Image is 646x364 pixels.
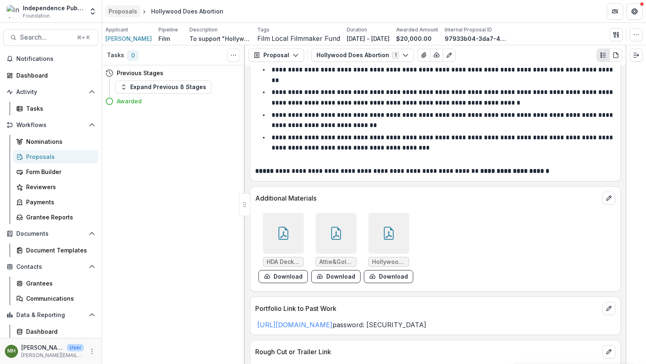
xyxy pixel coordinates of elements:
[26,198,92,206] div: Payments
[13,165,98,179] a: Form Builder
[445,34,506,43] p: 97933b04-3da7-4d06-940b-2b2fb7c79987
[105,26,128,33] p: Applicant
[396,26,438,33] p: Awarded Amount
[597,49,610,62] button: Plaintext view
[13,277,98,290] a: Grantees
[16,312,85,319] span: Data & Reporting
[26,246,92,255] div: Document Templates
[105,5,227,17] nav: breadcrumb
[117,69,163,77] h4: Previous Stages
[151,7,223,16] div: Hollywood Does Abortion
[16,56,95,63] span: Notifications
[311,270,361,283] button: download-form-response
[87,346,97,356] button: More
[23,4,84,12] div: Independence Public Media Foundation
[257,321,332,329] a: [URL][DOMAIN_NAME]
[607,3,623,20] button: Partners
[13,325,98,338] a: Dashboard
[372,259,405,266] span: Hollywood Does Abortion Crew bios.pdf
[347,26,367,33] p: Duration
[609,49,622,62] button: PDF view
[630,49,643,62] button: Expand right
[26,213,92,221] div: Grantee Reports
[602,345,615,358] button: edit
[3,118,98,132] button: Open Workflows
[13,135,98,148] a: Nominations
[13,150,98,163] a: Proposals
[227,49,240,62] button: Toggle View Cancelled Tasks
[3,52,98,65] button: Notifications
[255,193,599,203] p: Additional Materials
[16,71,92,80] div: Dashboard
[13,292,98,305] a: Communications
[26,327,92,336] div: Dashboard
[158,26,178,33] p: Pipeline
[16,89,85,96] span: Activity
[3,227,98,240] button: Open Documents
[272,35,340,42] span: Local Filmmaker Fund
[107,52,124,59] h3: Tasks
[16,122,85,129] span: Workflows
[626,3,643,20] button: Get Help
[3,69,98,82] a: Dashboard
[364,213,413,283] div: Hollywood Does Abortion Crew bios.pdfdownload-form-response
[21,352,84,359] p: [PERSON_NAME][EMAIL_ADDRESS][DOMAIN_NAME]
[16,264,85,270] span: Contacts
[7,348,16,354] div: Melissa Hamilton
[258,213,308,283] div: HDA Deck 07_17_24 (shorter).pdfdownload-form-response
[26,279,92,288] div: Grantees
[347,34,390,43] p: [DATE] - [DATE]
[13,180,98,194] a: Reviewers
[26,167,92,176] div: Form Builder
[189,34,251,43] p: To support "Hollywood Does Abortion," which explores 50 years of abortion on screen, revealing ho...
[109,7,137,16] div: Proposals
[16,230,85,237] span: Documents
[258,270,308,283] button: download-form-response
[189,26,218,33] p: Description
[319,259,353,266] span: Attie&GoldwaterFilmography.pdf
[602,302,615,315] button: edit
[602,192,615,205] button: edit
[311,49,414,62] button: Hollywood Does Abortion1
[26,294,92,303] div: Communications
[443,49,456,62] button: Edit as form
[127,51,138,60] span: 0
[13,102,98,115] a: Tasks
[13,243,98,257] a: Document Templates
[3,308,98,322] button: Open Data & Reporting
[364,270,413,283] button: download-form-response
[21,343,64,352] p: [PERSON_NAME]
[311,213,361,283] div: Attie&GoldwaterFilmography.pdfdownload-form-response
[445,26,492,33] p: Internal Proposal ID
[23,12,50,20] span: Foundation
[105,5,140,17] a: Proposals
[248,49,304,62] button: Proposal
[105,34,152,43] a: [PERSON_NAME]
[67,344,84,351] p: User
[26,104,92,113] div: Tasks
[13,195,98,209] a: Payments
[26,183,92,191] div: Reviewers
[26,137,92,146] div: Nominations
[3,85,98,98] button: Open Activity
[75,33,91,42] div: ⌘ + K
[3,260,98,273] button: Open Contacts
[396,34,432,43] p: $20,000.00
[255,304,599,313] p: Portfolio Link to Past Work
[3,29,98,46] button: Search...
[115,80,212,94] button: Expand Previous 8 Stages
[26,152,92,161] div: Proposals
[255,347,599,357] p: Rough Cut or Trailer Link
[87,3,98,20] button: Open entity switcher
[417,49,430,62] button: View Attached Files
[255,320,615,330] p: password: [SECURITY_DATA]
[257,26,270,33] p: Tags
[13,210,98,224] a: Grantee Reports
[267,259,300,266] span: HDA Deck 07_17_24 (shorter).pdf
[20,33,72,41] span: Search...
[117,97,142,105] h4: Awarded
[158,34,170,43] p: Film
[257,35,270,42] span: Film
[7,5,20,18] img: Independence Public Media Foundation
